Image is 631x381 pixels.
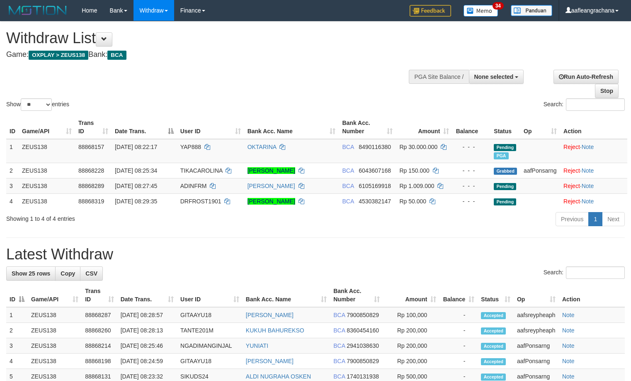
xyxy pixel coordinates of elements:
[562,358,575,364] a: Note
[19,178,75,193] td: ZEUS138
[177,115,244,139] th: User ID: activate to sort column ascending
[248,183,295,189] a: [PERSON_NAME]
[481,327,506,335] span: Accepted
[511,5,552,16] img: panduan.png
[180,167,223,174] span: TIKACAROLINA
[490,115,520,139] th: Status
[562,373,575,380] a: Note
[177,323,243,338] td: TANTE201M
[6,30,413,46] h1: Withdraw List
[19,115,75,139] th: Game/API: activate to sort column ascending
[333,373,345,380] span: BCA
[563,198,580,205] a: Reject
[115,183,157,189] span: [DATE] 08:27:45
[556,212,589,226] a: Previous
[520,115,560,139] th: Op: activate to sort column ascending
[396,115,452,139] th: Amount: activate to sort column ascending
[12,270,50,277] span: Show 25 rows
[359,144,391,150] span: Copy 8490116380 to clipboard
[409,70,468,84] div: PGA Site Balance /
[410,5,451,17] img: Feedback.jpg
[115,167,157,174] span: [DATE] 08:25:34
[19,163,75,178] td: ZEUS138
[560,163,627,178] td: ·
[78,167,104,174] span: 88868228
[55,266,80,281] a: Copy
[248,198,295,205] a: [PERSON_NAME]
[469,70,524,84] button: None selected
[6,211,257,223] div: Showing 1 to 4 of 4 entries
[82,323,117,338] td: 88868260
[333,312,345,318] span: BCA
[544,98,625,111] label: Search:
[481,374,506,381] span: Accepted
[563,144,580,150] a: Reject
[562,342,575,349] a: Note
[399,183,434,189] span: Rp 1.009.000
[246,312,294,318] a: [PERSON_NAME]
[117,338,177,354] td: [DATE] 08:25:46
[248,144,277,150] a: OKTARINA
[439,307,478,323] td: -
[117,323,177,338] td: [DATE] 08:28:13
[28,338,82,354] td: ZEUS138
[78,144,104,150] span: 88868157
[115,198,157,205] span: [DATE] 08:29:35
[248,167,295,174] a: [PERSON_NAME]
[494,198,516,205] span: Pending
[514,307,559,323] td: aafsreypheaph
[439,338,478,354] td: -
[6,178,19,193] td: 3
[560,193,627,209] td: ·
[439,323,478,338] td: -
[602,212,625,226] a: Next
[383,338,440,354] td: Rp 200,000
[456,143,487,151] div: - - -
[29,51,88,60] span: OXPLAY > ZEUS138
[115,144,157,150] span: [DATE] 08:22:17
[82,307,117,323] td: 88868287
[28,307,82,323] td: ZEUS138
[85,270,97,277] span: CSV
[494,168,517,175] span: Grabbed
[246,327,304,334] a: KUKUH BAHUREKSO
[80,266,103,281] a: CSV
[330,283,383,307] th: Bank Acc. Number: activate to sort column ascending
[342,198,354,205] span: BCA
[494,152,508,159] span: Marked by aafmalik
[19,139,75,163] td: ZEUS138
[6,266,56,281] a: Show 25 rows
[6,283,28,307] th: ID: activate to sort column descending
[560,178,627,193] td: ·
[107,51,126,60] span: BCA
[347,342,379,349] span: Copy 2941038630 to clipboard
[6,51,413,59] h4: Game: Bank:
[6,323,28,338] td: 2
[6,139,19,163] td: 1
[456,182,487,190] div: - - -
[481,312,506,319] span: Accepted
[342,167,354,174] span: BCA
[6,338,28,354] td: 3
[6,246,625,263] h1: Latest Withdraw
[180,183,207,189] span: ADINFRM
[28,354,82,369] td: ZEUS138
[559,283,625,307] th: Action
[562,312,575,318] a: Note
[481,358,506,365] span: Accepted
[514,354,559,369] td: aafPonsarng
[514,338,559,354] td: aafPonsarng
[342,144,354,150] span: BCA
[452,115,490,139] th: Balance
[493,2,504,10] span: 34
[177,283,243,307] th: User ID: activate to sort column ascending
[117,354,177,369] td: [DATE] 08:24:59
[244,115,339,139] th: Bank Acc. Name: activate to sort column ascending
[21,98,52,111] select: Showentries
[399,144,437,150] span: Rp 30.000.000
[514,283,559,307] th: Op: activate to sort column ascending
[28,283,82,307] th: Game/API: activate to sort column ascending
[333,358,345,364] span: BCA
[563,183,580,189] a: Reject
[383,283,440,307] th: Amount: activate to sort column ascending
